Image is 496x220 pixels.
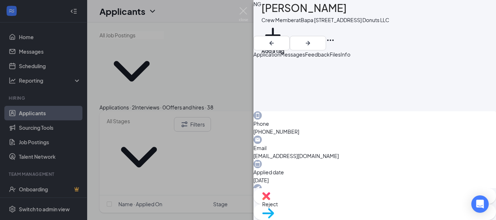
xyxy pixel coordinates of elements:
[305,51,330,58] span: Feedback
[253,120,496,128] span: Phone
[261,24,284,55] button: PlusAdd a tag
[253,144,496,152] span: Email
[471,195,489,213] div: Open Intercom Messenger
[330,51,341,58] span: Files
[261,24,284,47] svg: Plus
[253,36,290,50] button: ArrowLeftNew
[326,36,335,45] svg: Ellipses
[253,152,496,160] span: [EMAIL_ADDRESS][DOMAIN_NAME]
[253,51,280,58] span: Application
[304,39,312,47] svg: ArrowRight
[341,51,350,58] span: Info
[253,128,496,136] span: [PHONE_NUMBER]
[280,51,305,58] span: Messages
[261,16,389,24] div: Crew Member at Bapa [STREET_ADDRESS] Donuts LLC
[262,200,487,208] span: Reject
[290,36,326,50] button: ArrowRight
[267,39,276,47] svg: ArrowLeftNew
[253,168,496,176] span: Applied date
[253,176,496,184] span: [DATE]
